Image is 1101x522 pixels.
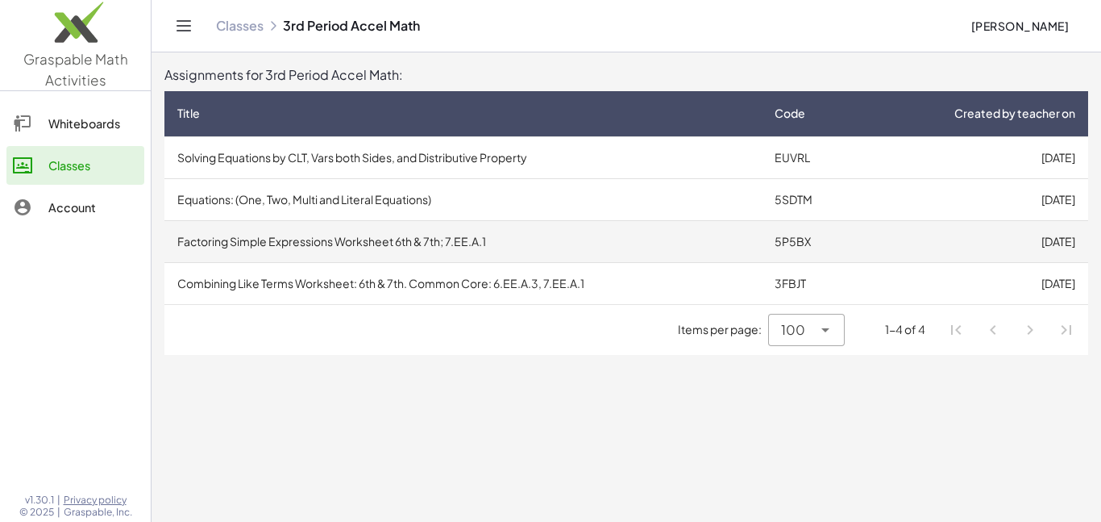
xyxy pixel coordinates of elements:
[775,105,805,122] span: Code
[6,104,144,143] a: Whiteboards
[6,146,144,185] a: Classes
[954,105,1075,122] span: Created by teacher on
[48,156,138,175] div: Classes
[48,114,138,133] div: Whiteboards
[177,105,200,122] span: Title
[25,494,54,507] span: v1.30.1
[862,220,1088,262] td: [DATE]
[781,320,805,340] span: 100
[938,311,1085,349] nav: Pagination Navigation
[216,18,264,34] a: Classes
[970,19,1069,33] span: [PERSON_NAME]
[762,136,862,178] td: EUVRL
[57,494,60,507] span: |
[64,494,132,507] a: Privacy policy
[762,178,862,220] td: 5SDTM
[57,506,60,519] span: |
[48,198,138,217] div: Account
[164,262,762,304] td: Combining Like Terms Worksheet: 6th & 7th. Common Core: 6.EE.A.3, 7.EE.A.1
[19,506,54,519] span: © 2025
[64,506,132,519] span: Graspable, Inc.
[164,220,762,262] td: Factoring Simple Expressions Worksheet 6th & 7th; 7.EE.A.1
[6,188,144,227] a: Account
[678,321,768,338] span: Items per page:
[762,262,862,304] td: 3FBJT
[762,220,862,262] td: 5P5BX
[164,65,1088,85] div: Assignments for 3rd Period Accel Math:
[23,50,128,89] span: Graspable Math Activities
[164,136,762,178] td: Solving Equations by CLT, Vars both Sides, and Distributive Property
[862,136,1088,178] td: [DATE]
[958,11,1082,40] button: [PERSON_NAME]
[164,178,762,220] td: Equations: (One, Two, Multi and Literal Equations)
[862,262,1088,304] td: [DATE]
[171,13,197,39] button: Toggle navigation
[862,178,1088,220] td: [DATE]
[885,321,925,338] div: 1-4 of 4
